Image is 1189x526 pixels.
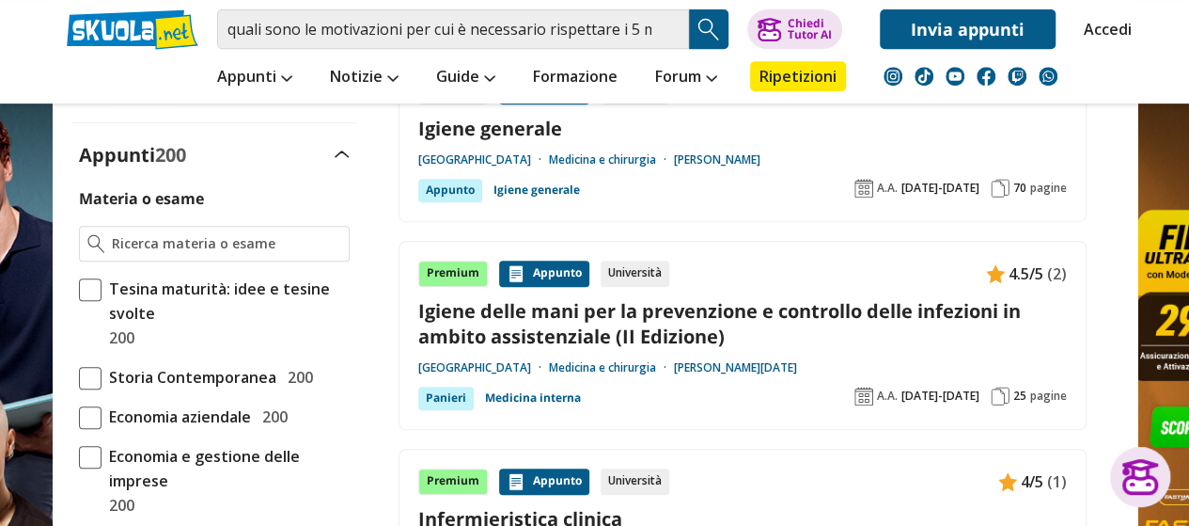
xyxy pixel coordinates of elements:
[915,67,933,86] img: tiktok
[1013,181,1026,196] span: 70
[689,9,728,49] button: Search Button
[884,67,902,86] img: instagram
[212,61,297,95] a: Appunti
[1008,67,1026,86] img: twitch
[102,405,251,429] span: Economia aziendale
[499,261,589,287] div: Appunto
[877,181,898,196] span: A.A.
[674,152,760,167] a: [PERSON_NAME]
[1030,389,1067,404] span: pagine
[854,179,873,198] img: Anno accademico
[431,61,500,95] a: Guide
[102,326,134,350] span: 200
[1030,181,1067,196] span: pagine
[977,67,995,86] img: facebook
[79,142,186,167] label: Appunti
[507,264,525,283] img: Appunti contenuto
[986,264,1005,283] img: Appunti contenuto
[787,18,831,40] div: Chiedi Tutor AI
[493,179,580,201] a: Igiene generale
[335,151,350,158] img: Apri e chiudi sezione
[102,277,350,326] span: Tesina maturità: idee e tesine svolte
[418,179,482,201] div: Appunto
[1009,262,1043,286] span: 4.5/5
[549,152,674,167] a: Medicina e chirurgia
[601,469,669,495] div: Università
[102,493,134,518] span: 200
[155,142,186,167] span: 200
[79,188,204,209] label: Materia o esame
[418,387,474,409] div: Panieri
[418,298,1067,349] a: Igiene delle mani per la prevenzione e controllo delle infezioni in ambito assistenziale (II Ediz...
[485,387,581,409] a: Medicina interna
[747,9,842,49] button: ChiediTutor AI
[255,405,288,429] span: 200
[650,61,722,95] a: Forum
[102,444,350,493] span: Economia e gestione delle imprese
[87,234,105,253] img: Ricerca materia o esame
[901,389,979,404] span: [DATE]-[DATE]
[877,389,898,404] span: A.A.
[418,261,488,287] div: Premium
[499,469,589,495] div: Appunto
[1084,9,1123,49] a: Accedi
[880,9,1056,49] a: Invia appunti
[901,181,979,196] span: [DATE]-[DATE]
[549,360,674,375] a: Medicina e chirurgia
[854,387,873,406] img: Anno accademico
[750,61,846,91] a: Ripetizioni
[991,387,1009,406] img: Pagine
[695,15,723,43] img: Cerca appunti, riassunti o versioni
[946,67,964,86] img: youtube
[1013,389,1026,404] span: 25
[1047,470,1067,494] span: (1)
[998,472,1017,491] img: Appunti contenuto
[325,61,403,95] a: Notizie
[102,365,276,390] span: Storia Contemporanea
[280,365,313,390] span: 200
[418,152,549,167] a: [GEOGRAPHIC_DATA]
[674,360,797,375] a: [PERSON_NAME][DATE]
[418,360,549,375] a: [GEOGRAPHIC_DATA]
[1021,470,1043,494] span: 4/5
[507,472,525,491] img: Appunti contenuto
[418,116,1067,141] a: Igiene generale
[217,9,689,49] input: Cerca appunti, riassunti o versioni
[991,179,1009,198] img: Pagine
[528,61,622,95] a: Formazione
[1047,262,1067,286] span: (2)
[418,469,488,495] div: Premium
[601,261,669,287] div: Università
[112,234,340,253] input: Ricerca materia o esame
[1039,67,1057,86] img: WhatsApp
